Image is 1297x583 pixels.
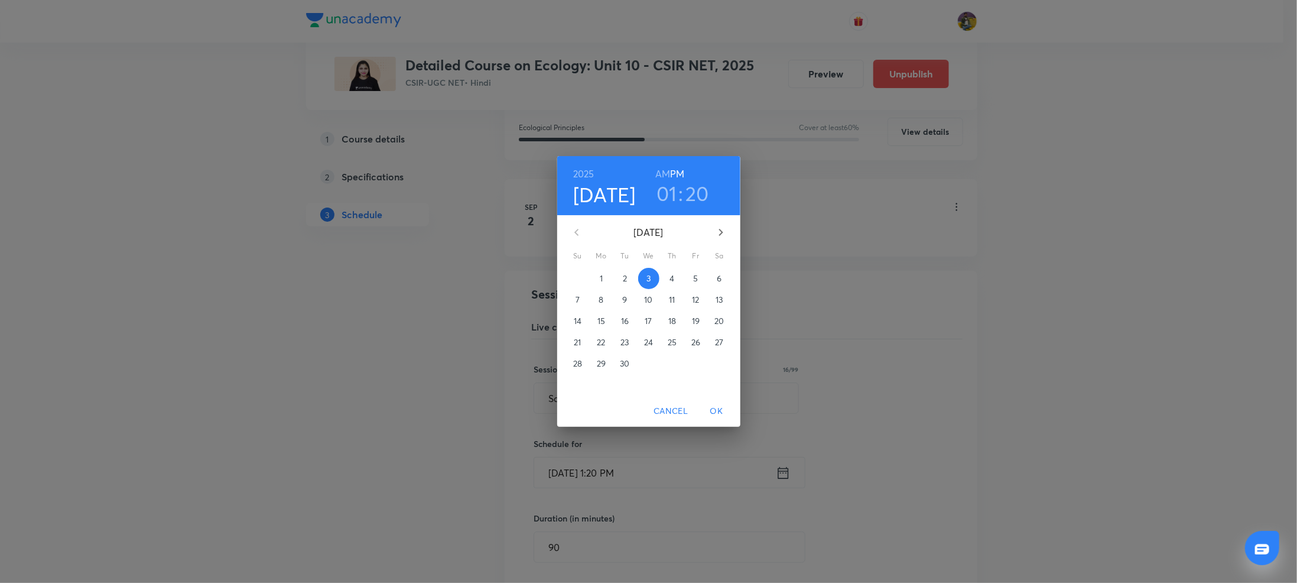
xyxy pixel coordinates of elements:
[591,353,612,374] button: 29
[597,336,605,348] p: 22
[685,332,707,353] button: 26
[591,225,707,239] p: [DATE]
[709,289,730,310] button: 13
[709,250,730,262] span: Sa
[645,315,652,327] p: 17
[662,268,683,289] button: 4
[662,310,683,332] button: 18
[698,400,736,422] button: OK
[644,336,653,348] p: 24
[597,315,605,327] p: 15
[576,294,580,306] p: 7
[644,294,652,306] p: 10
[655,166,670,182] button: AM
[709,310,730,332] button: 20
[685,181,709,206] button: 20
[692,315,700,327] p: 19
[717,273,721,284] p: 6
[638,310,659,332] button: 17
[615,310,636,332] button: 16
[638,289,659,310] button: 10
[670,166,684,182] button: PM
[621,315,629,327] p: 16
[597,358,606,370] p: 29
[567,289,589,310] button: 7
[709,332,730,353] button: 27
[685,250,707,262] span: Fr
[591,310,612,332] button: 15
[654,404,688,419] span: Cancel
[591,289,612,310] button: 8
[678,181,683,206] h3: :
[656,181,677,206] button: 01
[649,400,693,422] button: Cancel
[567,250,589,262] span: Su
[591,332,612,353] button: 22
[567,310,589,332] button: 14
[599,294,603,306] p: 8
[709,268,730,289] button: 6
[669,273,674,284] p: 4
[615,268,636,289] button: 2
[716,294,723,306] p: 13
[574,315,581,327] p: 14
[685,289,707,310] button: 12
[573,182,636,207] button: [DATE]
[620,336,629,348] p: 23
[646,273,651,284] p: 3
[638,268,659,289] button: 3
[662,250,683,262] span: Th
[715,336,723,348] p: 27
[623,273,627,284] p: 2
[662,289,683,310] button: 11
[685,268,707,289] button: 5
[600,273,603,284] p: 1
[591,250,612,262] span: Mo
[591,268,612,289] button: 1
[638,332,659,353] button: 24
[573,358,582,370] p: 28
[685,310,707,332] button: 19
[622,294,627,306] p: 9
[574,336,581,348] p: 21
[615,250,636,262] span: Tu
[567,332,589,353] button: 21
[615,332,636,353] button: 23
[638,250,659,262] span: We
[668,336,677,348] p: 25
[691,336,700,348] p: 26
[615,289,636,310] button: 9
[668,315,676,327] p: 18
[703,404,731,419] span: OK
[714,315,724,327] p: 20
[693,273,698,284] p: 5
[567,353,589,374] button: 28
[615,353,636,374] button: 30
[620,358,629,370] p: 30
[669,294,675,306] p: 11
[692,294,699,306] p: 12
[573,166,594,182] button: 2025
[662,332,683,353] button: 25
